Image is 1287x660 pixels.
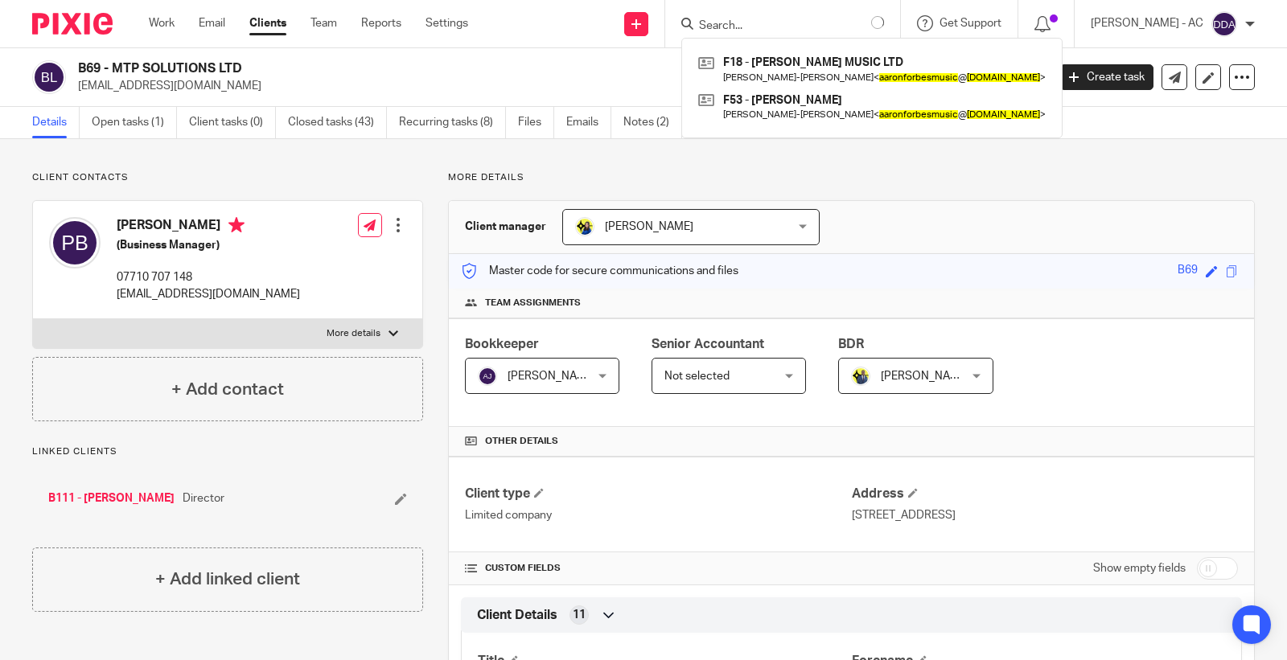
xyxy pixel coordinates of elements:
[171,377,284,402] h4: + Add contact
[623,107,682,138] a: Notes (2)
[49,217,101,269] img: svg%3E
[48,490,175,506] a: B111 - [PERSON_NAME]
[465,562,851,575] h4: CUSTOM FIELDS
[566,107,611,138] a: Emails
[871,16,884,29] svg: Results are loading
[852,507,1238,523] p: [STREET_ADDRESS]
[518,107,554,138] a: Files
[117,217,300,237] h4: [PERSON_NAME]
[92,107,177,138] a: Open tasks (1)
[465,486,851,502] h4: Client type
[78,60,845,77] h2: B69 - MTP SOLUTIONS LTD
[426,15,468,31] a: Settings
[485,297,581,310] span: Team assignments
[199,15,225,31] a: Email
[310,15,337,31] a: Team
[1178,262,1198,281] div: B69
[361,15,401,31] a: Reports
[940,18,1001,29] span: Get Support
[465,507,851,523] p: Limited company
[852,486,1238,502] h4: Address
[78,78,1036,94] p: [EMAIL_ADDRESS][DOMAIN_NAME]
[399,107,506,138] a: Recurring tasks (8)
[327,327,380,340] p: More details
[32,107,80,138] a: Details
[575,217,594,236] img: Bobo-Starbridge%201.jpg
[851,367,870,386] img: Dennis-Starbridge.jpg
[288,107,387,138] a: Closed tasks (43)
[189,107,276,138] a: Client tasks (0)
[149,15,175,31] a: Work
[155,567,300,592] h4: + Add linked client
[477,607,557,624] span: Client Details
[485,435,558,448] span: Other details
[1060,64,1153,90] a: Create task
[478,367,497,386] img: svg%3E
[697,19,842,34] input: Search
[249,15,286,31] a: Clients
[117,269,300,285] p: 07710 707 148
[465,219,546,235] h3: Client manager
[838,338,864,350] span: BDR
[664,371,730,382] span: Not selected
[652,338,764,350] span: Senior Accountant
[32,60,66,94] img: svg%3E
[465,338,539,350] span: Bookkeeper
[32,13,113,35] img: Pixie
[32,171,423,184] p: Client contacts
[32,445,423,458] p: Linked clients
[183,490,224,506] span: Director
[605,221,693,232] span: [PERSON_NAME]
[573,607,586,623] span: 11
[448,171,1255,184] p: More details
[228,217,245,233] i: Primary
[1091,15,1203,31] p: [PERSON_NAME] - AC
[117,237,300,253] h5: (Business Manager)
[1093,560,1186,576] label: Show empty fields
[461,263,738,279] p: Master code for secure communications and files
[508,371,596,382] span: [PERSON_NAME]
[1211,11,1237,37] img: svg%3E
[117,286,300,302] p: [EMAIL_ADDRESS][DOMAIN_NAME]
[881,371,969,382] span: [PERSON_NAME]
